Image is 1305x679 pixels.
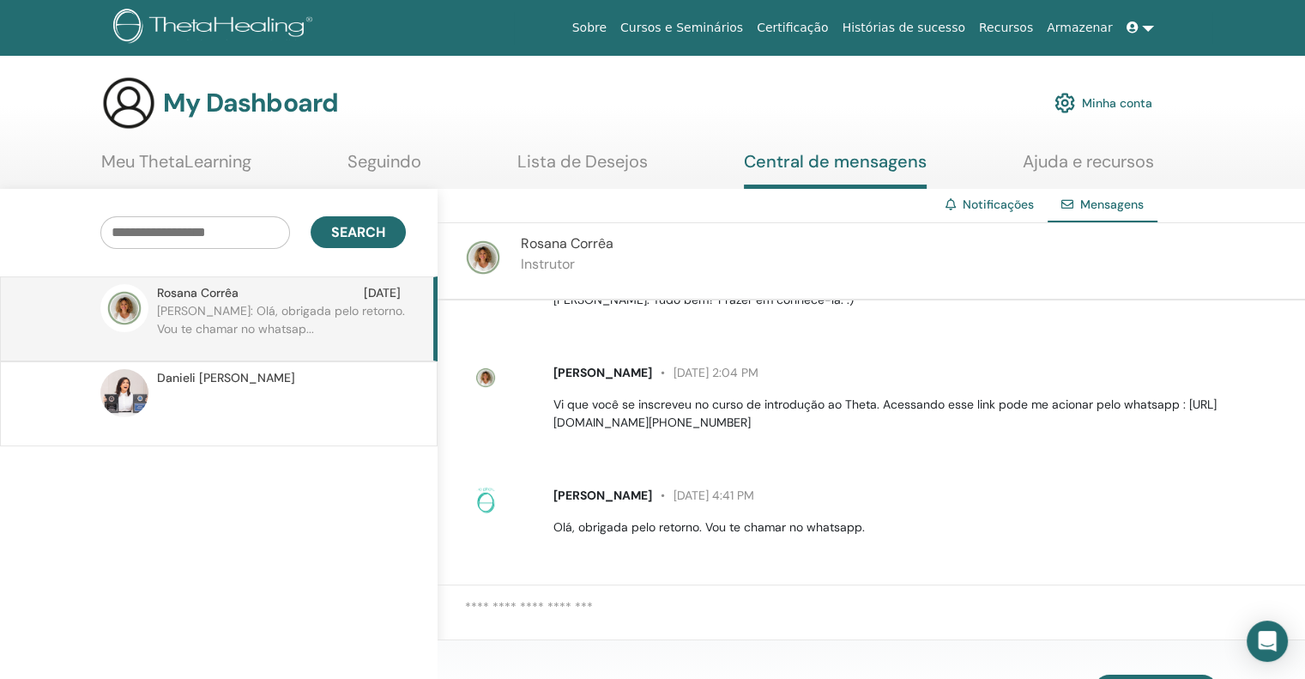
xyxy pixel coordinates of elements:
span: [PERSON_NAME] [553,488,652,503]
img: no-photo.png [472,487,499,514]
span: Danieli [PERSON_NAME] [157,369,295,387]
a: Lista de Desejos [517,151,648,185]
a: Certificação [750,12,835,44]
img: default.jpg [100,284,148,332]
a: Notificações [963,197,1034,212]
a: Histórias de sucesso [836,12,972,44]
span: Rosana Corrêa [157,284,239,302]
div: Open Intercom Messenger [1247,621,1288,662]
a: Recursos [972,12,1040,44]
a: Ajuda e recursos [1023,151,1154,185]
img: default.jpg [459,233,507,282]
span: Mensagens [1080,197,1144,212]
a: Meu ThetaLearning [101,151,251,185]
span: Search [331,223,385,241]
h3: My Dashboard [163,88,338,118]
p: Instrutor [521,254,613,275]
img: generic-user-icon.jpg [101,76,156,130]
a: Central de mensagens [744,151,927,189]
span: [DATE] 2:04 PM [652,365,758,380]
a: Sobre [565,12,613,44]
img: default.jpg [472,364,499,391]
a: Seguindo [347,151,421,185]
span: Rosana Corrêa [521,234,613,252]
p: [PERSON_NAME]: Olá, obrigada pelo retorno. Vou te chamar no whatsap... [157,302,406,354]
p: Olá, obrigada pelo retorno. Vou te chamar no whatsapp. [553,518,1285,537]
span: [DATE] 4:41 PM [652,488,754,503]
a: Armazenar [1040,12,1119,44]
span: [PERSON_NAME] [553,365,652,380]
a: Cursos e Seminários [613,12,750,44]
span: [DATE] [364,284,401,302]
a: Minha conta [1054,84,1152,122]
img: default.jpg [100,369,148,417]
button: Search [311,216,406,248]
img: cog.svg [1054,88,1075,118]
p: Vi que você se inscreveu no curso de introdução ao Theta. Acessando esse link pode me acionar pel... [553,396,1285,432]
p: [PERSON_NAME]. Tudo bem? Prazer em conhecê-la. :) [553,291,1285,309]
img: logo.png [113,9,318,47]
